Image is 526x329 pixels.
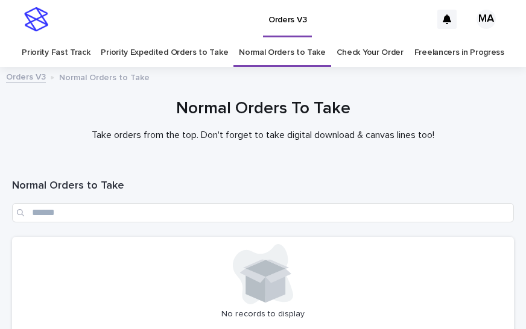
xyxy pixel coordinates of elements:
p: No records to display [19,309,507,319]
a: Freelancers in Progress [414,39,504,67]
a: Orders V3 [6,69,46,83]
a: Priority Expedited Orders to Take [101,39,228,67]
p: Take orders from the top. Don't forget to take digital download & canvas lines too! [22,130,504,141]
h1: Normal Orders To Take [12,98,514,120]
a: Check Your Order [337,39,404,67]
input: Search [12,203,514,222]
img: stacker-logo-s-only.png [24,7,48,31]
h1: Normal Orders to Take [12,179,514,193]
div: MA [477,10,496,29]
a: Priority Fast Track [22,39,90,67]
p: Normal Orders to Take [59,70,150,83]
a: Normal Orders to Take [239,39,326,67]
